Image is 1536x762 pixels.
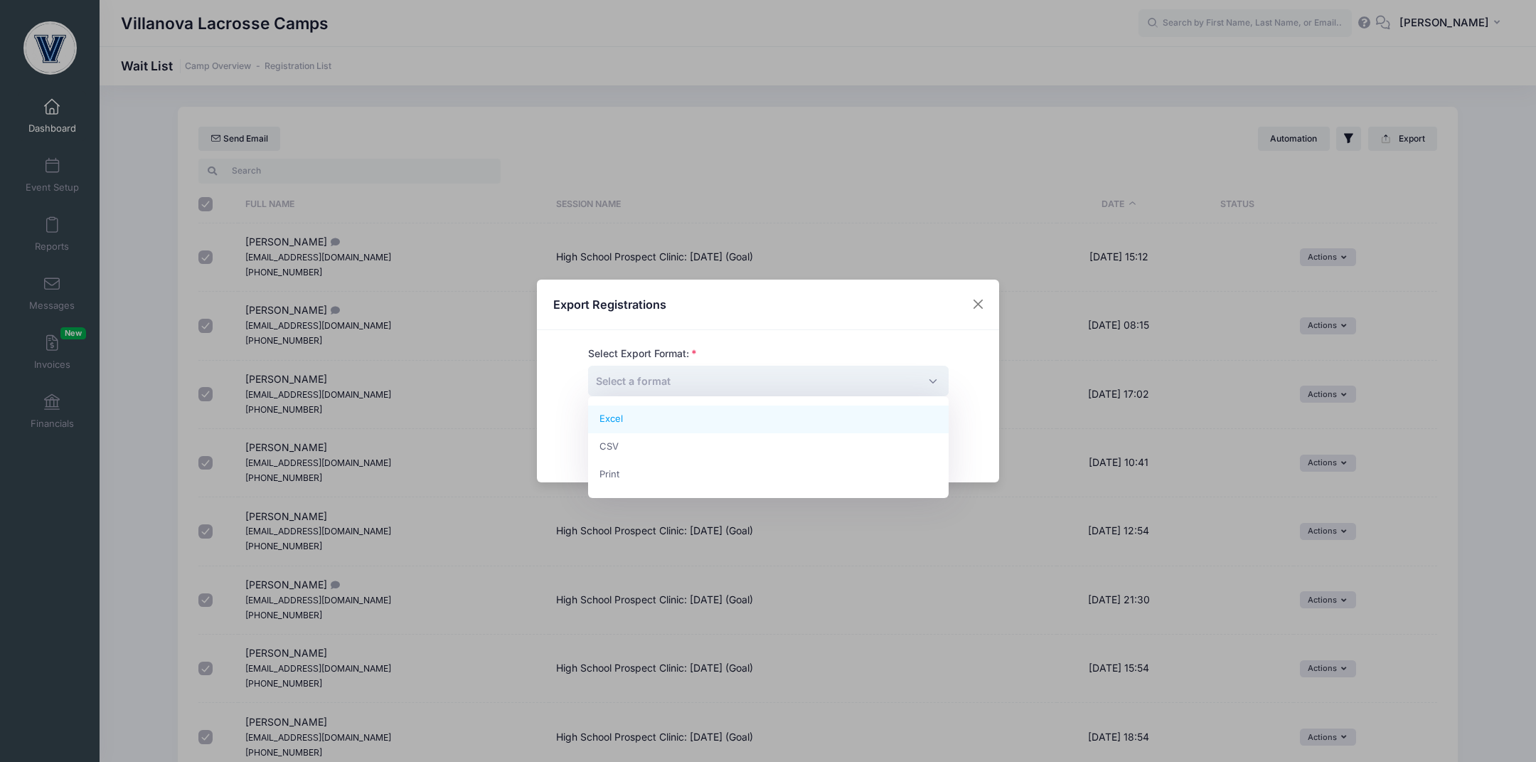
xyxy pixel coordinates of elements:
li: CSV [588,433,949,461]
label: Select Export Format: [588,346,697,361]
span: Select a format [596,375,671,387]
span: Select a format [596,374,671,388]
li: Print [588,461,949,489]
button: Close [966,292,991,317]
span: Select a format [588,366,949,396]
h4: Export Registrations [553,296,666,313]
li: Excel [588,406,949,433]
